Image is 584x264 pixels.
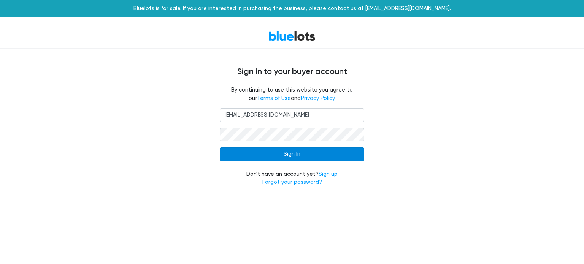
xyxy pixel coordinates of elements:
[301,95,335,101] a: Privacy Policy
[268,30,316,41] a: BlueLots
[262,179,322,185] a: Forgot your password?
[220,170,364,187] div: Don't have an account yet?
[64,67,520,77] h4: Sign in to your buyer account
[220,108,364,122] input: Email
[220,86,364,102] fieldset: By continuing to use this website you agree to our and .
[220,147,364,161] input: Sign In
[257,95,291,101] a: Terms of Use
[319,171,338,177] a: Sign up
